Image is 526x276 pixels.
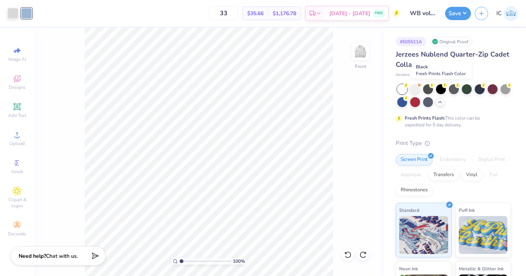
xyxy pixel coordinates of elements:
[209,6,239,20] input: – –
[496,6,518,21] a: IC
[396,37,426,46] div: # 505511A
[9,140,25,147] span: Upload
[459,265,504,273] span: Metallic & Glitter Ink
[473,154,510,166] div: Digital Print
[273,9,296,17] span: $1,176.78
[396,139,511,148] div: Print Type
[329,9,370,17] span: [DATE] - [DATE]
[8,56,26,62] span: Image AI
[405,115,445,121] strong: Fresh Prints Flash:
[396,185,433,196] div: Rhinestones
[46,252,78,260] span: Chat with us.
[435,154,471,166] div: Embroidery
[461,169,482,181] div: Vinyl
[430,37,472,46] div: Original Proof
[396,154,433,166] div: Screen Print
[396,72,409,78] span: Jerzees
[11,169,23,175] span: Greek
[4,197,30,209] span: Clipart & logos
[496,9,502,18] span: IC
[459,206,475,214] span: Puff Ink
[233,258,245,265] span: 100 %
[412,62,472,79] div: Black
[504,6,518,21] img: Isabella Cahill
[8,231,26,237] span: Decorate
[375,11,383,16] span: FREE
[396,169,426,181] div: Applique
[485,169,502,181] div: Foil
[19,252,46,260] strong: Need help?
[445,7,471,20] button: Save
[428,169,459,181] div: Transfers
[399,216,448,254] img: Standard
[396,50,509,69] span: Jerzees Nublend Quarter-Zip Cadet Collar Sweatshirt
[353,44,368,59] img: Front
[399,206,419,214] span: Standard
[416,71,466,77] span: Fresh Prints Flash Color
[355,63,366,70] div: Front
[405,115,498,128] div: This color can be expedited for 5 day delivery.
[247,9,264,17] span: $35.66
[9,84,25,90] span: Designs
[404,6,441,21] input: Untitled Design
[399,265,418,273] span: Neon Ink
[8,112,26,118] span: Add Text
[459,216,508,254] img: Puff Ink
